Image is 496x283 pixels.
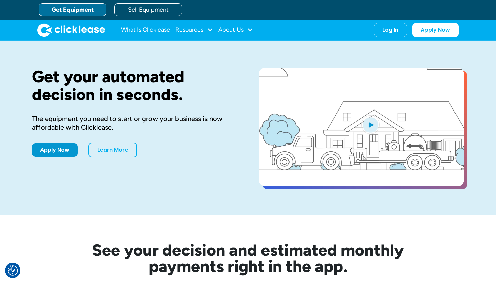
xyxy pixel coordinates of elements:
a: Get Equipment [39,3,106,16]
a: Learn More [88,143,137,157]
h2: See your decision and estimated monthly payments right in the app. [59,242,437,274]
a: Apply Now [412,23,459,37]
a: Apply Now [32,143,78,157]
img: Revisit consent button [8,265,18,276]
div: Log In [382,27,398,33]
div: About Us [218,23,253,37]
div: Resources [175,23,213,37]
h1: Get your automated decision in seconds. [32,68,237,103]
a: What Is Clicklease [121,23,170,37]
a: home [37,23,105,37]
div: The equipment you need to start or grow your business is now affordable with Clicklease. [32,114,237,132]
img: Clicklease logo [37,23,105,37]
button: Consent Preferences [8,265,18,276]
a: open lightbox [259,68,464,186]
img: Blue play button logo on a light blue circular background [361,115,380,134]
a: Sell Equipment [114,3,182,16]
